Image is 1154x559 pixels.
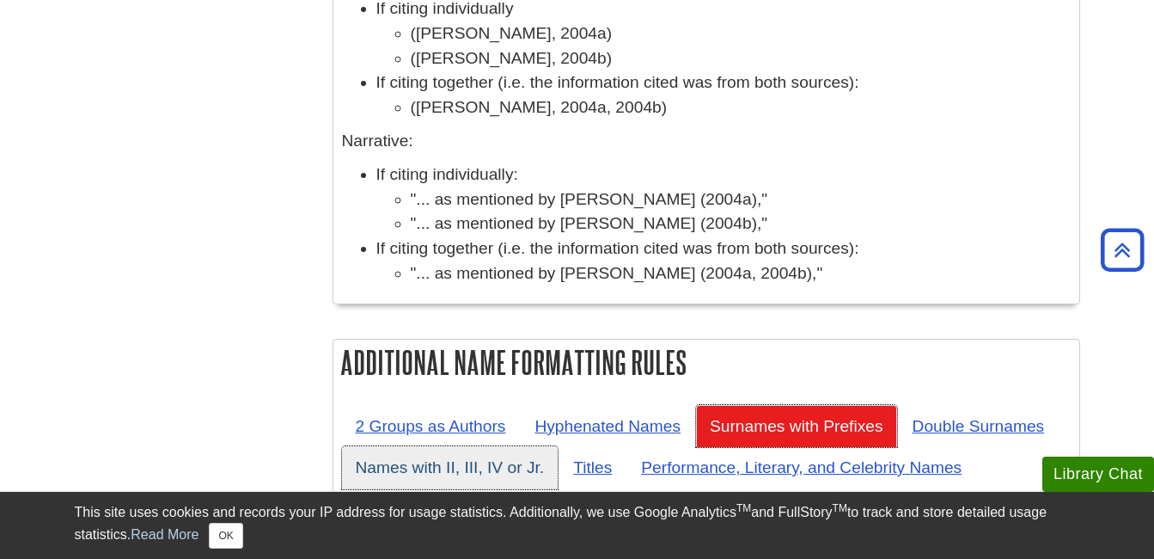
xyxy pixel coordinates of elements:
button: Close [209,523,242,549]
a: Read More [131,527,198,542]
sup: TM [833,502,847,514]
li: If citing individually: [376,163,1071,236]
p: Narrative: [342,129,1071,154]
a: Asian Names [522,488,647,531]
a: Performance, Literary, and Celebrity Names [627,446,975,488]
a: Double Surnames [899,405,1059,447]
a: Titles [559,446,626,488]
a: 2 Groups as Authors [342,405,520,447]
sup: TM [736,502,751,514]
li: ([PERSON_NAME], 2004a, 2004b) [411,95,1071,120]
li: If citing together (i.e. the information cited was from both sources): [376,236,1071,286]
li: If citing together (i.e. the information cited was from both sources): [376,71,1071,120]
a: Names with II, III, IV or Jr. [342,446,559,488]
a: Hyphenated Names [521,405,694,447]
button: Library Chat [1042,457,1154,492]
a: Social Media Names [342,488,521,531]
li: "... as mentioned by [PERSON_NAME] (2004a, 2004b)," [411,261,1071,286]
li: ([PERSON_NAME], 2004a) [411,21,1071,46]
li: "... as mentioned by [PERSON_NAME] (2004a)," [411,187,1071,212]
li: ([PERSON_NAME], 2004b) [411,46,1071,71]
div: This site uses cookies and records your IP address for usage statistics. Additionally, we use Goo... [75,502,1080,549]
a: Surnames with Prefixes [696,405,897,447]
h2: Additional Name Formatting Rules [333,340,1079,385]
a: Back to Top [1095,238,1150,261]
li: "... as mentioned by [PERSON_NAME] (2004b)," [411,212,1071,236]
